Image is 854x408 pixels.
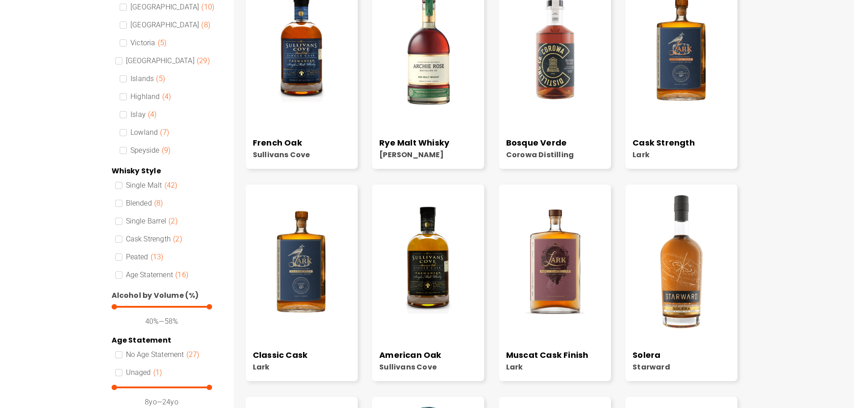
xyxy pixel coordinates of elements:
[204,21,208,29] span: 8
[154,110,156,119] span: )
[162,398,170,406] span: 24
[189,350,197,359] span: 27
[379,349,441,361] a: American Oak
[160,368,162,377] span: )
[112,334,226,347] div: Age Statement
[208,21,210,29] span: )
[253,150,310,160] a: Sullivans Cove
[170,398,178,406] span: yo
[633,137,695,148] a: Cask Strength
[153,253,161,261] span: 13
[130,20,199,30] span: [GEOGRAPHIC_DATA]
[153,368,156,377] span: (
[130,38,156,48] span: Victoria
[130,92,160,102] span: Highland
[156,368,160,377] span: 1
[145,398,149,406] span: 8
[154,199,156,207] span: (
[126,234,171,244] span: Cask Strength
[253,137,302,148] a: French Oak
[126,56,195,66] span: [GEOGRAPHIC_DATA]
[178,271,186,279] span: 16
[130,146,160,155] span: Speyside
[165,92,169,101] span: 4
[161,253,163,261] span: )
[175,181,177,189] span: )
[112,397,212,407] div: —
[204,3,212,11] span: 10
[167,181,175,189] span: 42
[160,199,163,207] span: )
[197,350,199,359] span: )
[372,192,484,332] img: Sullivans Cove - American Oak - Bottle
[379,137,449,148] a: Rye Malt Whisky
[379,362,437,372] a: Sullivans Cove
[112,317,212,326] div: —
[208,56,210,65] span: )
[175,235,179,243] span: 2
[126,368,151,378] span: Unaged
[165,317,173,326] span: 58
[169,92,171,101] span: )
[112,289,212,306] div: Alcohol by Volume (%)
[167,128,169,137] span: )
[163,74,165,83] span: )
[633,349,660,361] a: Solera
[506,349,589,361] a: Muscat Cask Finish
[506,150,574,160] a: Corowa Distilling
[506,362,523,372] a: Lark
[186,350,189,359] span: (
[506,137,567,148] a: Bosque Verde
[253,349,308,361] a: Classic Cask
[171,217,175,225] span: 2
[159,74,163,83] span: 5
[162,92,165,101] span: (
[160,128,162,137] span: (
[126,270,173,280] span: Age Statement
[163,128,167,137] span: 7
[164,39,166,47] span: )
[164,146,168,155] span: 9
[162,146,164,155] span: (
[199,56,207,65] span: 29
[126,252,148,262] span: Peated
[499,192,611,332] img: Lark - Muscat Cask - Bottle
[150,110,154,119] span: 4
[212,3,214,11] span: )
[625,192,737,332] img: Starward - Solera - Bottle
[126,180,162,190] span: Single Malt
[379,150,444,160] a: [PERSON_NAME]
[126,198,152,208] span: Blended
[145,317,153,326] span: 40
[130,110,146,120] span: Islay
[156,199,160,207] span: 8
[197,56,199,65] span: (
[168,146,170,155] span: )
[169,217,171,225] span: (
[201,21,204,29] span: (
[173,317,178,326] span: %
[186,271,188,279] span: )
[130,2,199,12] span: [GEOGRAPHIC_DATA]
[126,350,184,360] span: No Age Statement
[153,317,159,326] span: %
[160,39,164,47] span: 5
[201,3,204,11] span: (
[633,150,650,160] a: Lark
[180,235,182,243] span: )
[173,235,175,243] span: (
[165,181,167,189] span: (
[246,192,358,332] img: Lark - Classic Cask - Bottle
[175,271,178,279] span: (
[148,110,150,119] span: (
[633,362,670,372] a: Starward
[149,398,156,406] span: yo
[130,128,158,137] span: Lowland
[151,253,153,261] span: (
[158,39,160,47] span: (
[253,362,270,372] a: Lark
[175,217,178,225] span: )
[130,74,154,84] span: Islands
[126,216,167,226] span: Single Barrel
[112,164,226,178] div: Whisky Style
